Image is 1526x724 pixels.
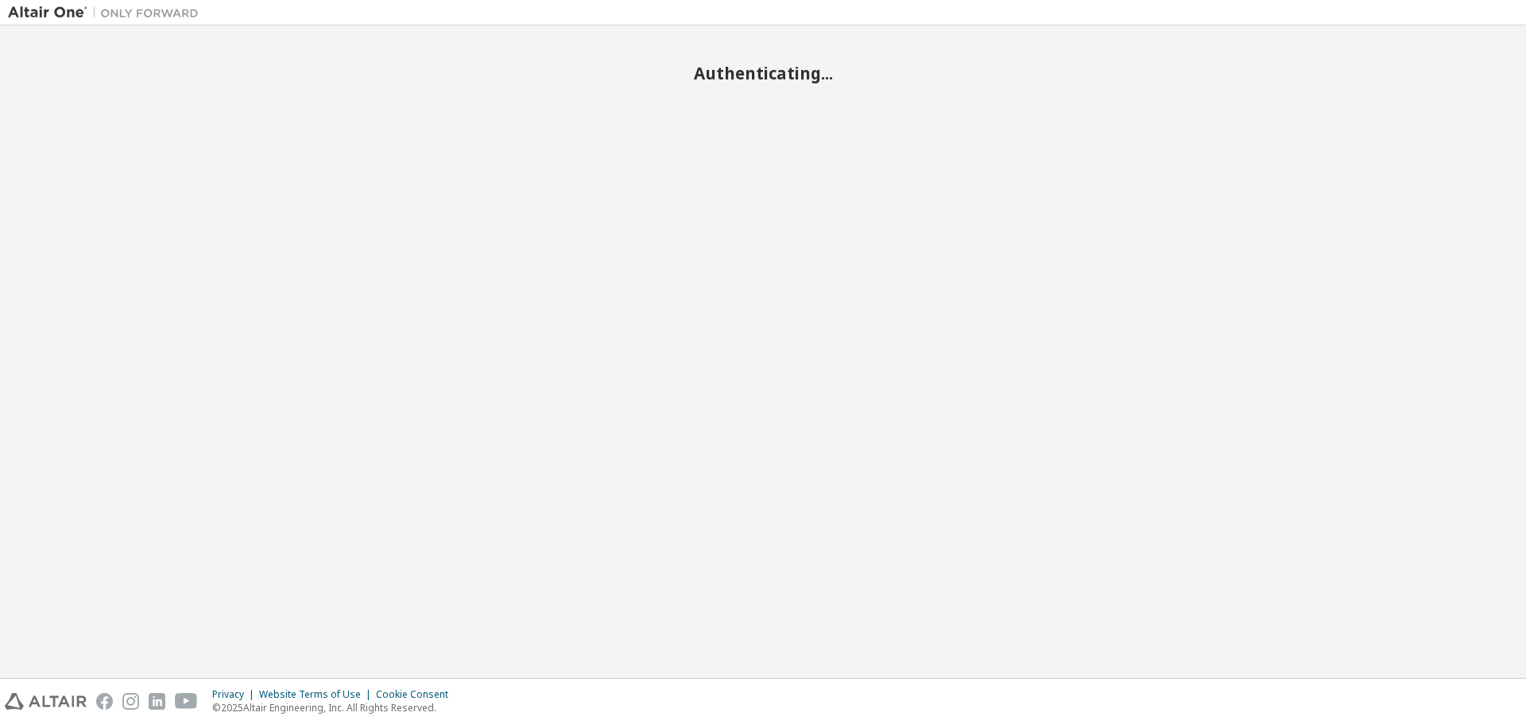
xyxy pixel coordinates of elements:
div: Cookie Consent [376,688,458,701]
h2: Authenticating... [8,63,1518,83]
img: instagram.svg [122,693,139,710]
div: Website Terms of Use [259,688,376,701]
img: facebook.svg [96,693,113,710]
p: © 2025 Altair Engineering, Inc. All Rights Reserved. [212,701,458,714]
img: linkedin.svg [149,693,165,710]
img: Altair One [8,5,207,21]
div: Privacy [212,688,259,701]
img: youtube.svg [175,693,198,710]
img: altair_logo.svg [5,693,87,710]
